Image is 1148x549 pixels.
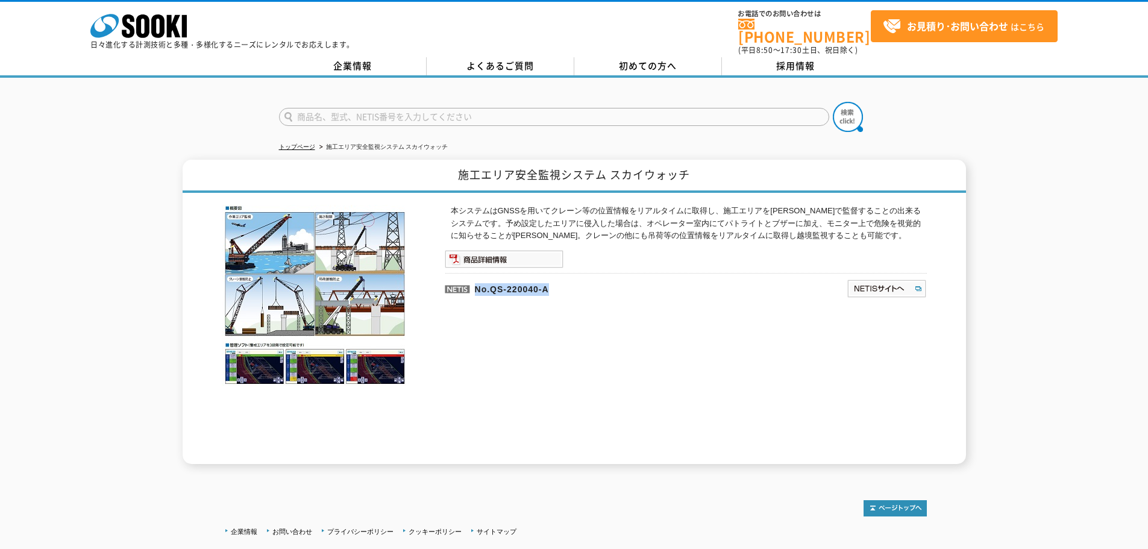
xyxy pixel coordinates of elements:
p: 日々進化する計測技術と多種・多様化するニーズにレンタルでお応えします。 [90,41,354,48]
a: サイトマップ [477,528,516,535]
a: 商品詳細情報システム [445,257,563,266]
p: No.QS-220040-A [445,273,730,302]
span: 初めての方へ [619,59,677,72]
img: NETISサイトへ [847,279,927,298]
a: プライバシーポリシー [327,528,394,535]
a: よくあるご質問 [427,57,574,75]
a: お見積り･お問い合わせはこちら [871,10,1058,42]
img: トップページへ [864,500,927,516]
a: 企業情報 [279,57,427,75]
img: 商品詳細情報システム [445,250,563,268]
span: 8:50 [756,45,773,55]
span: お電話でのお問い合わせは [738,10,871,17]
span: はこちら [883,17,1044,36]
li: 施工エリア安全監視システム スカイウォッチ [317,141,448,154]
span: (平日 ～ 土日、祝日除く) [738,45,858,55]
a: トップページ [279,143,315,150]
a: [PHONE_NUMBER] [738,19,871,43]
img: btn_search.png [833,102,863,132]
input: 商品名、型式、NETIS番号を入力してください [279,108,829,126]
p: 本システムはGNSSを用いてクレーン等の位置情報をリアルタイムに取得し、施工エリアを[PERSON_NAME]で監督することの出来るシステムです。予め設定したエリアに侵入した場合は、オペレーター... [451,205,927,242]
img: 施工エリア安全監視システム スカイウォッチ [222,205,409,386]
strong: お見積り･お問い合わせ [907,19,1008,33]
a: 企業情報 [231,528,257,535]
h1: 施工エリア安全監視システム スカイウォッチ [183,160,966,193]
span: 17:30 [780,45,802,55]
a: お問い合わせ [272,528,312,535]
a: 採用情報 [722,57,870,75]
a: 初めての方へ [574,57,722,75]
a: クッキーポリシー [409,528,462,535]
